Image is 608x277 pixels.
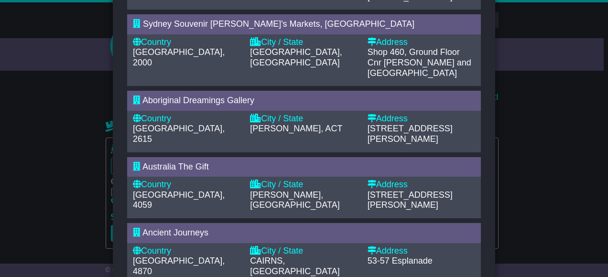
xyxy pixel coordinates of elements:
span: Sydney Souvenir [PERSON_NAME]'s Markets, [GEOGRAPHIC_DATA] [143,19,414,29]
div: Country [133,180,240,190]
div: Country [133,246,240,256]
span: [PERSON_NAME], [GEOGRAPHIC_DATA] [250,190,339,210]
span: Aboriginal Dreamings Gallery [142,96,254,105]
span: [GEOGRAPHIC_DATA], 2615 [133,124,225,144]
span: [STREET_ADDRESS][PERSON_NAME] [368,124,453,144]
div: Address [368,180,475,190]
div: Country [133,114,240,124]
div: Address [368,114,475,124]
div: Address [368,37,475,48]
span: [GEOGRAPHIC_DATA], 2000 [133,47,225,67]
span: CAIRNS, [GEOGRAPHIC_DATA] [250,256,339,276]
div: City / State [250,37,358,48]
span: Shop 460, Ground Floor [368,47,460,57]
span: Australia The Gift [142,162,209,171]
div: City / State [250,114,358,124]
span: [PERSON_NAME], ACT [250,124,342,133]
div: City / State [250,246,358,256]
div: Country [133,37,240,48]
span: [GEOGRAPHIC_DATA], 4870 [133,256,225,276]
span: Cnr [PERSON_NAME] and [GEOGRAPHIC_DATA] [368,58,471,78]
div: Address [368,246,475,256]
span: [GEOGRAPHIC_DATA], 4059 [133,190,225,210]
span: Ancient Journeys [142,228,208,237]
span: [GEOGRAPHIC_DATA], [GEOGRAPHIC_DATA] [250,47,342,67]
div: City / State [250,180,358,190]
span: 53-57 Esplanade [368,256,433,266]
span: [STREET_ADDRESS][PERSON_NAME] [368,190,453,210]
